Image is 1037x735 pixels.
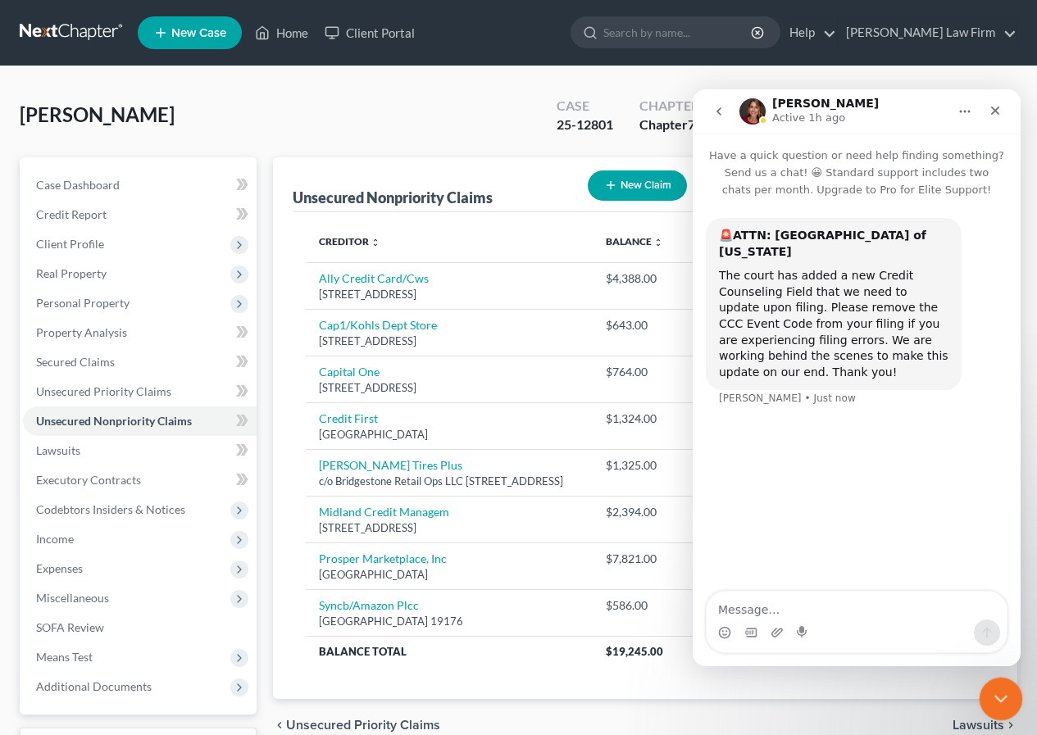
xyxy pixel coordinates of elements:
[247,18,316,48] a: Home
[319,287,580,302] div: [STREET_ADDRESS]
[306,637,593,666] th: Balance Total
[693,89,1021,666] iframe: Intercom live chat
[781,18,836,48] a: Help
[1004,719,1017,732] i: chevron_right
[606,235,663,247] a: Balance unfold_more
[293,188,493,207] div: Unsecured Nonpriority Claims
[36,443,80,457] span: Lawsuits
[319,551,447,565] a: Prosper Marketplace, Inc
[23,436,257,465] a: Lawsuits
[603,17,753,48] input: Search by name...
[36,561,83,575] span: Expenses
[36,473,141,487] span: Executory Contracts
[319,614,580,629] div: [GEOGRAPHIC_DATA] 19176
[23,613,257,642] a: SOFA Review
[36,207,107,221] span: Credit Report
[319,380,580,396] div: [STREET_ADDRESS]
[557,116,613,134] div: 25-12801
[606,645,663,658] span: $19,245.00
[319,365,380,379] a: Capital One
[36,355,115,369] span: Secured Claims
[319,427,580,442] div: [GEOGRAPHIC_DATA]
[36,620,104,634] span: SOFA Review
[36,296,130,310] span: Personal Property
[23,377,257,406] a: Unsecured Priority Claims
[23,465,257,495] a: Executory Contracts
[319,411,378,425] a: Credit First
[319,567,580,583] div: [GEOGRAPHIC_DATA]
[688,116,695,132] span: 7
[606,457,668,474] div: $1,325.00
[36,650,93,664] span: Means Test
[606,317,668,333] div: $643.00
[557,97,613,116] div: Case
[606,504,668,520] div: $2,394.00
[953,719,1004,732] span: Lawsuits
[36,384,171,398] span: Unsecured Priority Claims
[171,27,226,39] span: New Case
[273,719,286,732] i: chevron_left
[588,170,687,201] button: New Claim
[36,532,74,546] span: Income
[36,325,127,339] span: Property Analysis
[23,318,257,347] a: Property Analysis
[606,270,668,287] div: $4,388.00
[273,719,440,732] button: chevron_left Unsecured Priority Claims
[286,719,440,732] span: Unsecured Priority Claims
[653,238,663,247] i: unfold_more
[319,598,419,612] a: Syncb/Amazon Plcc
[319,520,580,536] div: [STREET_ADDRESS]
[639,97,699,116] div: Chapter
[953,719,1017,732] button: Lawsuits chevron_right
[319,235,380,247] a: Creditor unfold_more
[319,505,449,519] a: Midland Credit Managem
[606,597,668,614] div: $586.00
[980,678,1023,721] iframe: Intercom live chat
[319,458,462,472] a: [PERSON_NAME] Tires Plus
[838,18,1017,48] a: [PERSON_NAME] Law Firm
[36,178,120,192] span: Case Dashboard
[606,364,668,380] div: $764.00
[23,347,257,377] a: Secured Claims
[316,18,423,48] a: Client Portal
[319,474,580,489] div: c/o Bridgestone Retail Ops LLC [STREET_ADDRESS]
[606,551,668,567] div: $7,821.00
[36,679,152,693] span: Additional Documents
[36,502,185,516] span: Codebtors Insiders & Notices
[23,170,257,200] a: Case Dashboard
[371,238,380,247] i: unfold_more
[319,333,580,349] div: [STREET_ADDRESS]
[20,102,175,126] span: [PERSON_NAME]
[23,200,257,229] a: Credit Report
[319,318,437,332] a: Cap1/Kohls Dept Store
[606,411,668,427] div: $1,324.00
[36,237,104,251] span: Client Profile
[36,266,107,280] span: Real Property
[319,271,429,285] a: Ally Credit Card/Cws
[23,406,257,436] a: Unsecured Nonpriority Claims
[36,414,192,428] span: Unsecured Nonpriority Claims
[36,591,109,605] span: Miscellaneous
[639,116,699,134] div: Chapter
